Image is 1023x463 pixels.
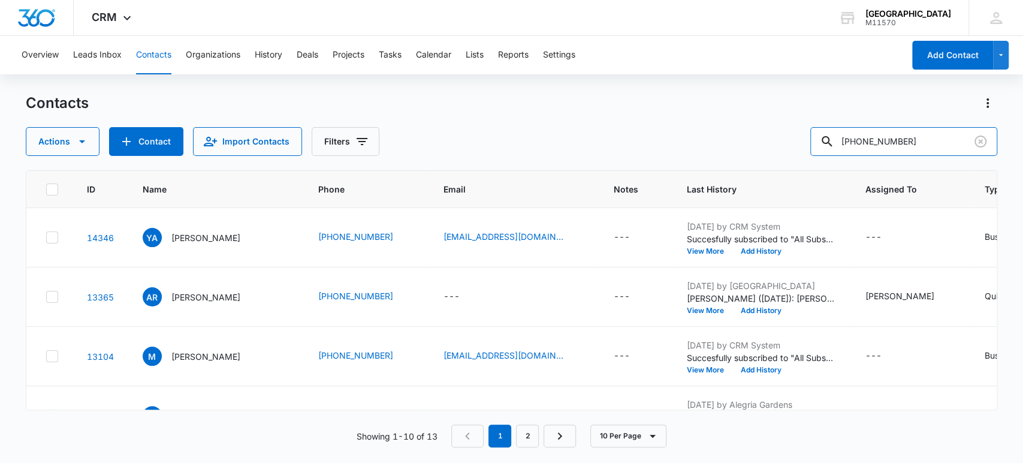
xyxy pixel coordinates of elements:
div: --- [865,349,882,363]
div: Notes - - Select to Edit Field [614,349,651,363]
span: CRM [92,11,117,23]
span: ID [87,183,96,196]
button: Actions [978,94,997,113]
button: View More [687,248,732,255]
button: Overview [22,36,59,74]
h1: Contacts [26,94,89,112]
button: 10 Per Page [590,425,666,447]
p: [PERSON_NAME] [171,350,240,363]
button: View More [687,366,732,374]
div: --- [614,290,630,304]
span: Name [143,183,272,196]
button: Add Contact [109,127,183,156]
div: [PERSON_NAME] [865,290,934,302]
div: Name - Janet Leones - Select to Edit Field [143,406,262,425]
div: Email - janetleones06@gmail.com - Select to Edit Field [443,408,585,423]
div: Assigned To - - Select to Edit Field [865,230,903,245]
div: account name [865,9,951,19]
a: [EMAIL_ADDRESS][DOMAIN_NAME] [443,408,563,421]
a: [EMAIL_ADDRESS][DOMAIN_NAME] [443,349,563,362]
button: Leads Inbox [73,36,122,74]
div: Assigned To - - Select to Edit Field [865,349,903,363]
div: Phone - (832) 782-0054 - Select to Edit Field [318,290,415,304]
p: [PERSON_NAME] [171,291,240,303]
button: Settings [543,36,575,74]
span: JL [143,406,162,425]
span: Last History [687,183,819,196]
button: History [255,36,282,74]
div: Email - monicacamarillo926@gmail.com - Select to Edit Field [443,349,585,363]
p: [PERSON_NAME] ([DATE]): [PERSON_NAME] for the FRENCH PKG: [DATE]: $10,400 [DATE]: $11,400 Clay Lo... [687,292,837,305]
a: [PHONE_NUMBER] [318,290,393,302]
p: [DATE] by CRM System [687,220,837,233]
div: Assigned To - Cynthia Peraza - Select to Edit Field [865,290,956,304]
p: Succesfully subscribed to "All Subscribers". [687,351,837,364]
span: AR [143,287,162,306]
button: Import Contacts [193,127,302,156]
button: Reports [498,36,529,74]
div: Email - yalfaro1906@gmail.com - Select to Edit Field [443,230,585,245]
p: Showing 1-10 of 13 [356,430,437,443]
a: Navigate to contact details page for Monica [87,351,114,362]
span: Assigned To [865,183,938,196]
div: Phone - (832) 782-8171 - Select to Edit Field [318,408,415,423]
p: [PERSON_NAME] [171,410,240,422]
button: Add History [732,366,790,374]
span: YA [143,228,162,247]
a: [PHONE_NUMBER] [318,408,393,421]
p: Succesfully subscribed to "All Subscribers". [687,233,837,245]
p: [PERSON_NAME] [171,231,240,244]
a: [PHONE_NUMBER] [318,349,393,362]
button: Contacts [136,36,171,74]
button: Lists [466,36,484,74]
input: Search Contacts [810,127,997,156]
button: Add History [732,248,790,255]
p: [DATE] by CRM System [687,339,837,351]
div: --- [614,349,630,363]
a: [PHONE_NUMBER] [318,230,393,243]
a: Navigate to contact details page for Yanin Alfaro [87,233,114,243]
button: Filters [312,127,379,156]
div: Notes - - Select to Edit Field [614,230,651,245]
a: Navigate to contact details page for Ana Ramirez [87,292,114,302]
span: Notes [614,183,658,196]
div: Notes - - Select to Edit Field [614,408,651,423]
button: Add Contact [912,41,993,70]
div: --- [443,290,460,304]
button: Deals [297,36,318,74]
div: Name - Monica - Select to Edit Field [143,347,262,366]
a: [EMAIL_ADDRESS][DOMAIN_NAME] [443,230,563,243]
span: M [143,347,162,366]
p: [DATE] by [GEOGRAPHIC_DATA] [687,279,837,292]
div: Phone - (832) 782-2244 - Select to Edit Field [318,349,415,363]
button: Projects [333,36,364,74]
div: Notes - - Select to Edit Field [614,290,651,304]
div: Phone - (832) 782-9654 - Select to Edit Field [318,230,415,245]
button: Tasks [379,36,402,74]
a: Page 2 [516,425,539,447]
button: View More [687,307,732,314]
span: Phone [318,183,397,196]
div: Name - Yanin Alfaro - Select to Edit Field [143,228,262,247]
button: Organizations [186,36,240,74]
button: Clear [971,132,990,151]
button: Add History [732,307,790,314]
a: Next Page [544,425,576,447]
em: 1 [488,425,511,447]
div: --- [614,230,630,245]
nav: Pagination [451,425,576,447]
div: Name - Ana Ramirez - Select to Edit Field [143,287,262,306]
p: [DATE] by Alegria Gardens [687,398,837,411]
div: Email - - Select to Edit Field [443,290,481,304]
div: --- [865,230,882,245]
div: account id [865,19,951,27]
div: --- [614,408,630,423]
span: Email [443,183,568,196]
div: --- [865,408,882,423]
button: Calendar [416,36,451,74]
button: Actions [26,127,99,156]
div: Assigned To - - Select to Edit Field [865,408,903,423]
